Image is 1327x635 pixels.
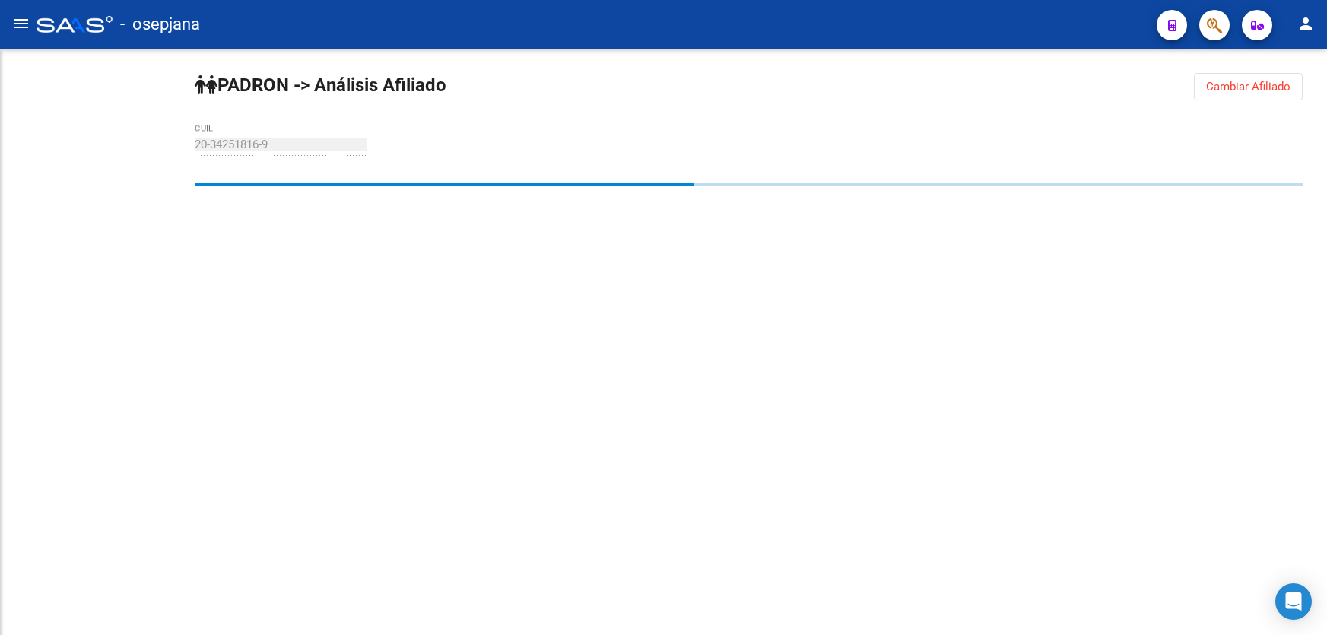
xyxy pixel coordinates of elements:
[1275,583,1312,620] div: Open Intercom Messenger
[1194,73,1303,100] button: Cambiar Afiliado
[12,14,30,33] mat-icon: menu
[1206,80,1290,94] span: Cambiar Afiliado
[120,8,200,41] span: - osepjana
[1297,14,1315,33] mat-icon: person
[195,75,446,96] strong: PADRON -> Análisis Afiliado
